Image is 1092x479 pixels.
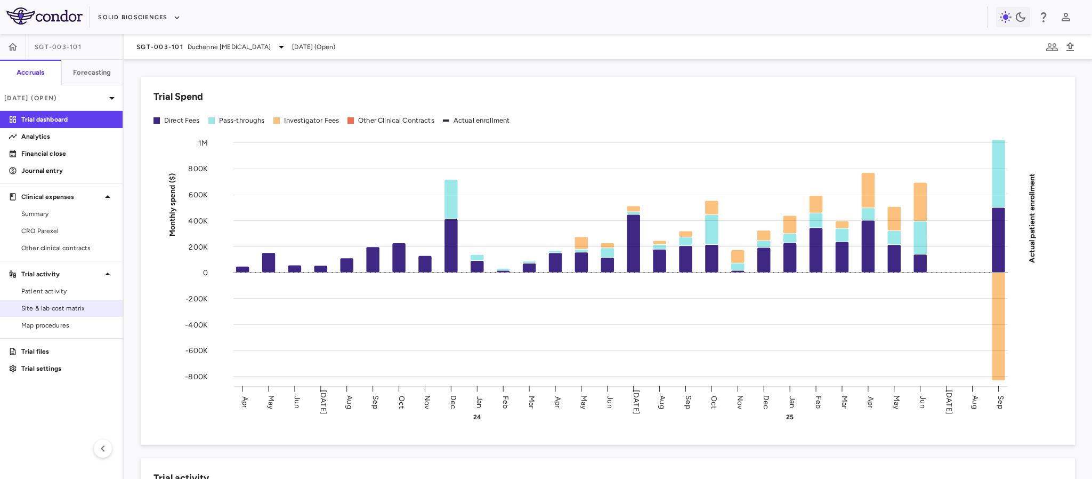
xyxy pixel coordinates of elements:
[21,192,101,202] p: Clinical expenses
[21,149,114,158] p: Financial close
[4,93,106,103] p: [DATE] (Open)
[892,395,901,409] text: May
[788,396,797,408] text: Jan
[21,226,114,236] span: CRO Parexel
[292,42,335,52] span: [DATE] (Open)
[970,395,980,409] text: Aug
[684,395,693,409] text: Sep
[579,395,588,409] text: May
[164,116,200,125] div: Direct Fees
[73,68,111,77] h6: Forecasting
[371,395,380,409] text: Sep
[735,395,745,409] text: Nov
[293,396,302,408] text: Jun
[188,164,208,173] tspan: 800K
[168,173,177,236] tspan: Monthly spend ($)
[21,364,114,373] p: Trial settings
[189,190,208,199] tspan: 600K
[762,395,771,409] text: Dec
[188,216,208,225] tspan: 400K
[185,346,208,355] tspan: -600K
[527,395,536,408] text: Mar
[866,396,875,408] text: Apr
[21,269,101,279] p: Trial activity
[814,395,823,408] text: Feb
[21,243,114,253] span: Other clinical contracts
[21,304,114,313] span: Site & lab cost matrix
[153,90,203,104] h6: Trial Spend
[98,9,180,26] button: Solid Biosciences
[21,132,114,141] p: Analytics
[21,166,114,175] p: Journal entry
[35,43,82,51] span: SGT-003-101
[423,395,432,409] text: Nov
[21,209,114,219] span: Summary
[136,43,183,51] span: SGT-003-101
[6,7,83,25] img: logo-full-BYUhSk78.svg
[21,347,114,356] p: Trial files
[454,116,510,125] div: Actual enrollment
[21,115,114,124] p: Trial dashboard
[449,395,458,409] text: Dec
[840,395,849,408] text: Mar
[284,116,339,125] div: Investigator Fees
[918,396,927,408] text: Jun
[266,395,276,409] text: May
[632,390,641,414] text: [DATE]
[709,395,718,408] text: Oct
[21,286,114,296] span: Patient activity
[188,42,271,52] span: Duchenne [MEDICAL_DATA]
[219,116,265,125] div: Pass-throughs
[21,321,114,330] span: Map procedures
[198,138,208,147] tspan: 1M
[473,413,481,421] text: 24
[501,395,510,408] text: Feb
[319,390,328,414] text: [DATE]
[658,395,667,409] text: Aug
[786,413,794,421] text: 25
[185,372,208,381] tspan: -800K
[553,396,562,408] text: Apr
[17,68,44,77] h6: Accruals
[944,390,953,414] text: [DATE]
[397,395,406,408] text: Oct
[203,268,208,277] tspan: 0
[189,242,208,251] tspan: 200K
[475,396,484,408] text: Jan
[345,395,354,409] text: Aug
[185,294,208,303] tspan: -200K
[1028,173,1037,262] tspan: Actual patient enrollment
[358,116,434,125] div: Other Clinical Contracts
[996,395,1005,409] text: Sep
[240,396,249,408] text: Apr
[605,396,614,408] text: Jun
[185,320,208,329] tspan: -400K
